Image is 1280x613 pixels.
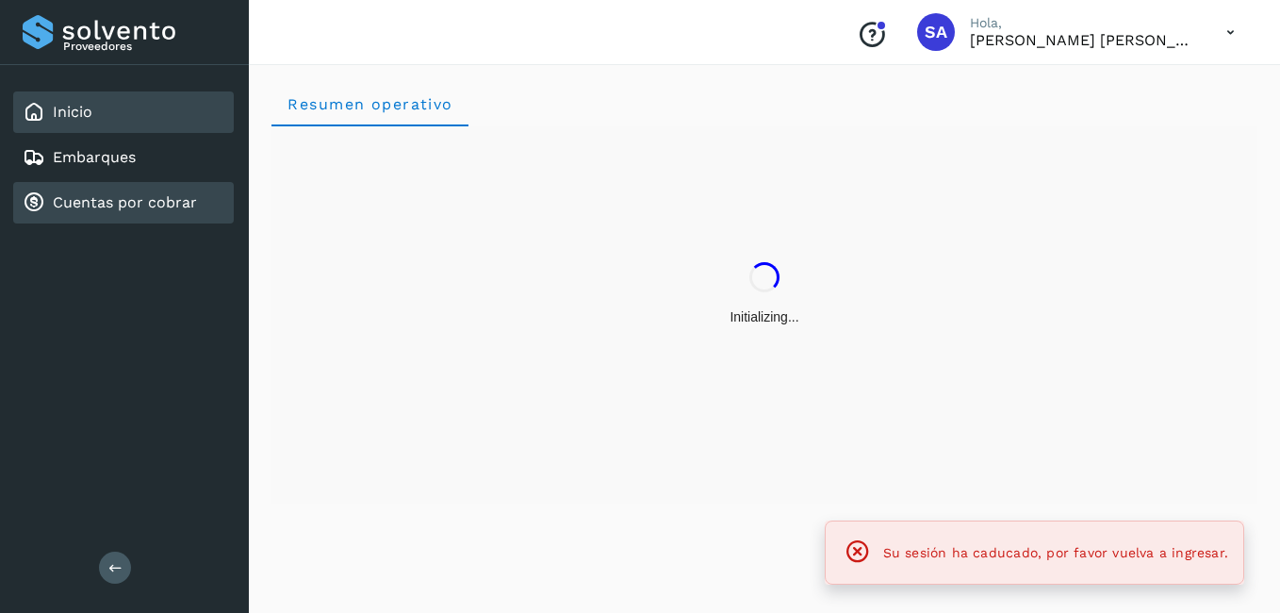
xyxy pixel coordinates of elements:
[13,182,234,224] div: Cuentas por cobrar
[13,91,234,133] div: Inicio
[13,137,234,178] div: Embarques
[53,103,92,121] a: Inicio
[53,193,197,211] a: Cuentas por cobrar
[287,95,453,113] span: Resumen operativo
[53,148,136,166] a: Embarques
[883,545,1228,560] span: Su sesión ha caducado, por favor vuelva a ingresar.
[970,31,1196,49] p: Saul Armando Palacios Martinez
[63,40,226,53] p: Proveedores
[970,15,1196,31] p: Hola,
